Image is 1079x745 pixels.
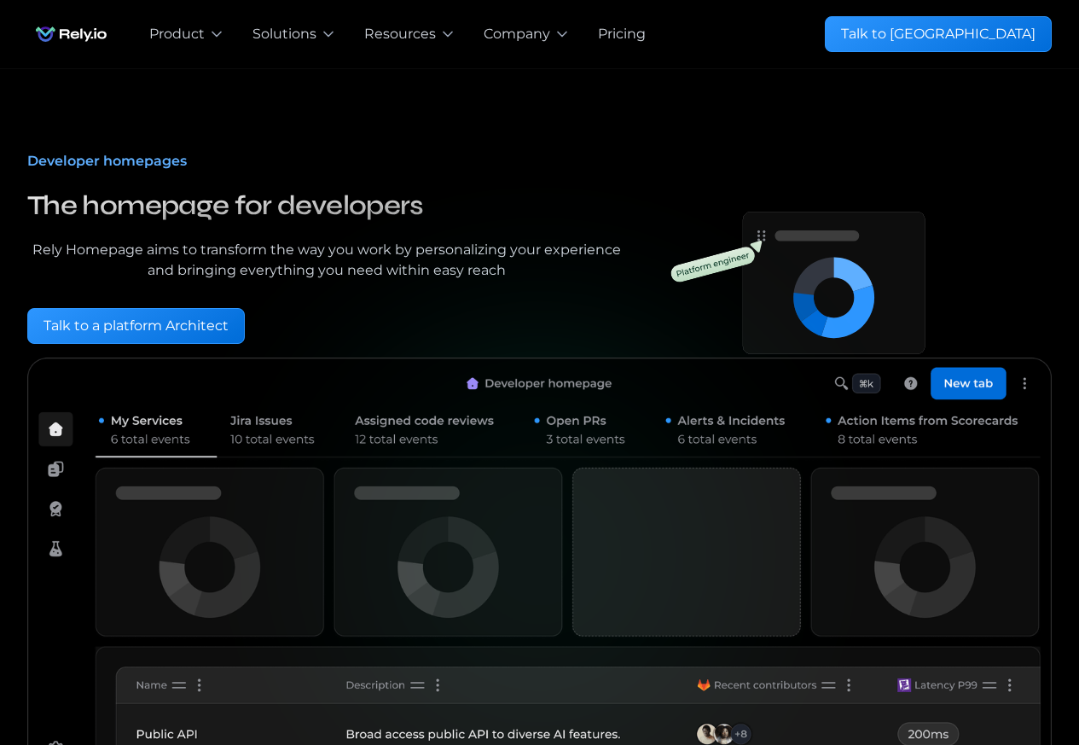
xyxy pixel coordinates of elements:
[598,24,646,44] a: Pricing
[44,316,229,336] div: Talk to a platform Architect
[27,308,245,344] a: Talk to a platform Architect
[653,183,1052,358] a: open lightbox
[484,24,550,44] div: Company
[27,17,115,51] a: home
[27,17,115,51] img: Rely.io logo
[841,24,1035,44] div: Talk to [GEOGRAPHIC_DATA]
[825,16,1052,52] a: Talk to [GEOGRAPHIC_DATA]
[149,24,205,44] div: Product
[252,24,316,44] div: Solutions
[27,185,625,226] h3: The homepage for developers
[27,240,625,281] div: Rely Homepage aims to transform the way you work by personalizing your experience and bringing ev...
[364,24,436,44] div: Resources
[27,151,625,172] div: Developer homepages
